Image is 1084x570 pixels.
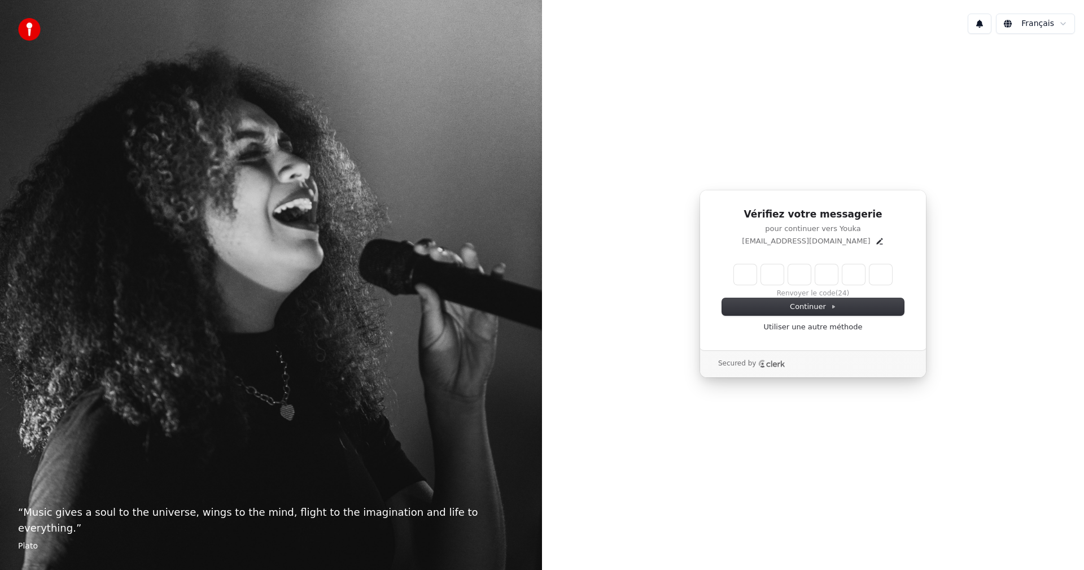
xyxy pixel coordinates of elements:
img: youka [18,18,41,41]
p: pour continuer vers Youka [722,224,904,234]
input: Enter verification code [734,264,892,285]
a: Clerk logo [758,360,785,368]
span: Continuer [790,302,836,312]
footer: Plato [18,541,524,552]
a: Utiliser une autre méthode [764,322,863,332]
button: Edit [875,237,884,246]
h1: Vérifiez votre messagerie [722,208,904,221]
button: Continuer [722,298,904,315]
p: Secured by [718,359,756,368]
p: [EMAIL_ADDRESS][DOMAIN_NAME] [742,236,870,246]
p: “ Music gives a soul to the universe, wings to the mind, flight to the imagination and life to ev... [18,504,524,536]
